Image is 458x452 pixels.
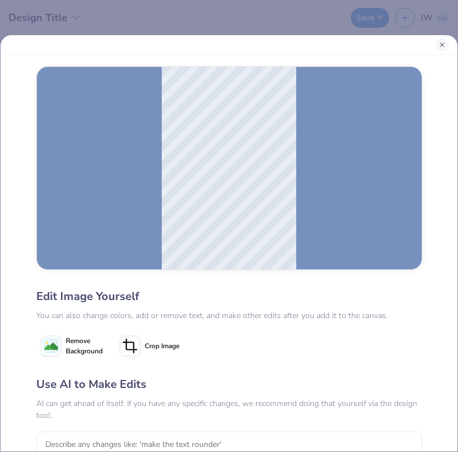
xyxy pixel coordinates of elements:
button: Crop Image [115,332,186,360]
div: Use AI to Make Edits [36,376,422,393]
div: You can also change colors, add or remove text, and make other edits after you add it to the canvas. [36,310,422,322]
div: AI can get ahead of itself. If you have any specific changes, we recommend doing that yourself vi... [36,398,422,421]
button: Close [436,39,448,51]
span: Remove Background [66,336,103,356]
div: Edit Image Yourself [36,288,422,305]
button: Remove Background [36,332,107,360]
span: Crop Image [145,341,179,351]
